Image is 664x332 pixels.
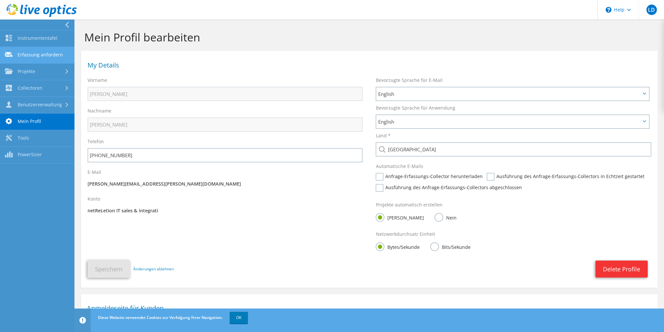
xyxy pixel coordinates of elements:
[376,163,423,170] label: Automatische E-Mails
[88,196,100,202] label: Konto
[487,173,644,181] label: Ausführung des Anfrage-Erfassungs-Collectors in Echtzeit gestartet
[376,132,390,139] label: Land *
[595,261,648,278] a: Delete Profile
[88,77,107,83] label: Vorname
[88,62,648,68] h1: My Details
[88,169,101,175] label: E-Mail
[98,315,223,320] span: Diese Website verwendet Cookies zur Verfolgung Ihrer Navigation.
[88,260,130,278] button: Speichern
[378,118,640,126] span: English
[88,138,104,145] label: Telefon
[88,108,111,114] label: Nachname
[646,5,657,15] span: LD
[376,242,419,250] label: Bytes/Sekunde
[230,312,248,324] a: OK
[434,213,456,221] label: Nein
[606,7,611,13] svg: \n
[378,90,640,98] span: English
[376,105,455,111] label: Bevorzugte Sprache für Anwendung
[376,213,424,221] label: [PERSON_NAME]
[88,180,363,188] p: [PERSON_NAME][EMAIL_ADDRESS][PERSON_NAME][DOMAIN_NAME]
[87,305,648,311] h1: Anmeldeseite für Kunden
[133,265,174,273] a: Änderungen ablehnen
[430,242,470,250] label: Bits/Sekunde
[84,30,651,44] h1: Mein Profil bearbeiten
[376,202,442,208] label: Projekte automatisch erstellen
[376,173,482,181] label: Anfrage-Erfassungs-Collector herunterladen
[88,207,363,214] p: netReLetion IT sales & integrati
[376,77,442,83] label: Bevorzugte Sprache für E-Mail
[376,231,435,237] label: Netzwerkdurchsatz Einheit
[376,184,522,192] label: Ausführung des Anfrage-Erfassungs-Collectors abgeschlossen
